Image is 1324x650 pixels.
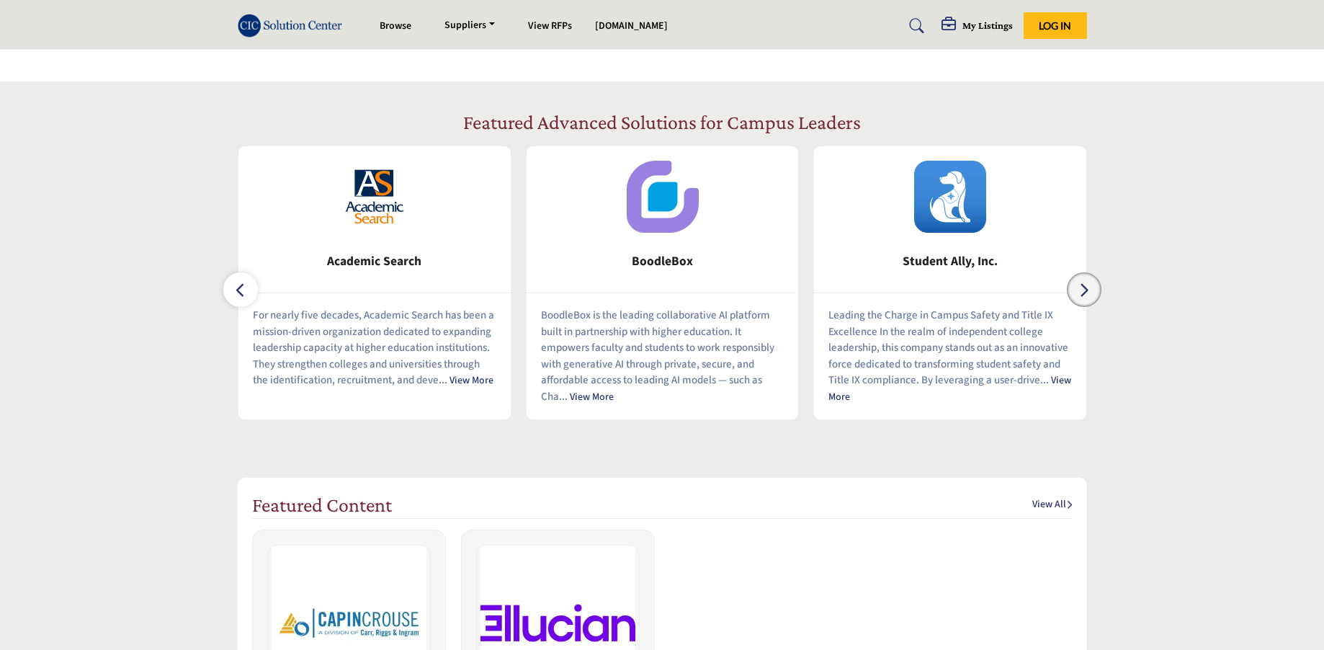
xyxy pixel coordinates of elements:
img: Student Ally, Inc. [914,161,986,233]
p: For nearly five decades, Academic Search has been a mission-driven organization dedicated to expa... [253,308,496,389]
span: Log In [1039,19,1071,32]
a: View All [1032,498,1073,512]
b: Academic Search [260,243,489,281]
a: View More [449,373,493,388]
a: Suppliers [434,16,505,36]
span: ... [559,389,568,404]
h5: My Listings [962,19,1013,32]
a: View More [570,390,614,404]
a: View RFPs [528,19,572,33]
a: Search [895,14,934,37]
img: Site Logo [238,14,350,37]
img: Academic Search [339,161,411,233]
span: BoodleBox [548,252,777,271]
h2: Featured Advanced Solutions for Campus Leaders [463,110,861,135]
p: BoodleBox is the leading collaborative AI platform built in partnership with higher education. It... [541,308,784,405]
a: Browse [380,19,411,33]
span: ... [439,373,447,388]
b: BoodleBox [548,243,777,281]
button: Log In [1024,12,1087,39]
img: BoodleBox [627,161,699,233]
p: Leading the Charge in Campus Safety and Title IX Excellence In the realm of independent college l... [828,308,1072,405]
a: BoodleBox [527,243,799,281]
a: [DOMAIN_NAME] [595,19,668,33]
h2: Featured Content [252,493,392,517]
span: Academic Search [260,252,489,271]
b: Student Ally, Inc. [836,243,1065,281]
a: Academic Search [238,243,511,281]
span: ... [1040,373,1049,388]
a: Student Ally, Inc. [814,243,1086,281]
span: Student Ally, Inc. [836,252,1065,271]
div: My Listings [941,17,1013,35]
